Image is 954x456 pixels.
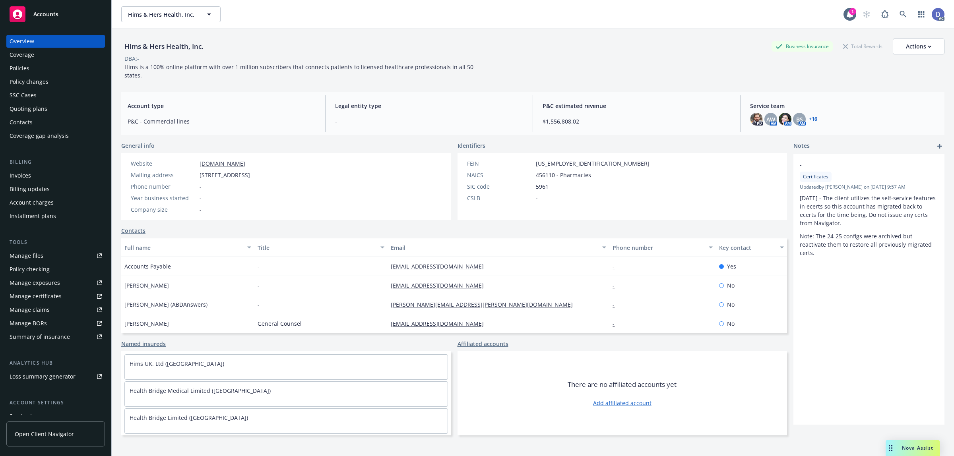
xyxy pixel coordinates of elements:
[200,205,202,214] span: -
[131,182,196,191] div: Phone number
[10,62,29,75] div: Policies
[131,205,196,214] div: Company size
[200,194,202,202] span: -
[121,6,221,22] button: Hims & Hers Health, Inc.
[543,117,731,126] span: $1,556,808.02
[335,102,523,110] span: Legal entity type
[6,183,105,195] a: Billing updates
[803,173,828,180] span: Certificates
[121,41,207,52] div: Hims & Hers Health, Inc.
[568,380,677,389] span: There are no affiliated accounts yet
[6,317,105,330] a: Manage BORs
[467,171,533,179] div: NAICS
[932,8,944,21] img: photo
[10,317,47,330] div: Manage BORs
[935,141,944,151] a: add
[121,226,145,235] a: Contacts
[766,115,775,124] span: AW
[33,11,58,17] span: Accounts
[613,301,621,308] a: -
[6,89,105,102] a: SSC Cases
[536,194,538,202] span: -
[6,303,105,316] a: Manage claims
[130,360,224,367] a: Hims UK, Ltd ([GEOGRAPHIC_DATA])
[839,41,886,51] div: Total Rewards
[613,320,621,327] a: -
[10,116,33,129] div: Contacts
[121,141,155,150] span: General info
[458,340,508,348] a: Affiliated accounts
[6,263,105,276] a: Policy checking
[609,238,716,257] button: Phone number
[849,8,856,15] div: 1
[128,10,197,19] span: Hims & Hers Health, Inc.
[200,160,245,167] a: [DOMAIN_NAME]
[467,194,533,202] div: CSLB
[793,141,810,151] span: Notes
[124,63,475,79] span: Hims is a 100% online platform with over 1 million subscribers that connects patients to licensed...
[6,102,105,115] a: Quoting plans
[727,300,735,309] span: No
[6,410,105,423] a: Service team
[10,75,48,88] div: Policy changes
[895,6,911,22] a: Search
[613,282,621,289] a: -
[124,300,207,309] span: [PERSON_NAME] (ABDAnswers)
[902,444,933,451] span: Nova Assist
[10,196,54,209] div: Account charges
[10,249,43,262] div: Manage files
[859,6,874,22] a: Start snowing
[800,194,938,227] p: [DATE] - The client utilizes the self-service features in ecerts so this account has migrated bac...
[6,249,105,262] a: Manage files
[15,430,74,438] span: Open Client Navigator
[6,370,105,383] a: Loss summary generator
[6,276,105,289] a: Manage exposures
[121,238,254,257] button: Full name
[6,75,105,88] a: Policy changes
[800,232,938,257] p: Note: The 24-25 configs were archived but reactivate them to restore all previously migrated certs.
[750,113,763,126] img: photo
[6,290,105,303] a: Manage certificates
[10,263,50,276] div: Policy checking
[391,320,490,327] a: [EMAIL_ADDRESS][DOMAIN_NAME]
[809,117,817,122] a: +16
[10,183,50,195] div: Billing updates
[727,319,735,328] span: No
[124,54,139,63] div: DBA: -
[10,290,62,303] div: Manage certificates
[10,410,44,423] div: Service team
[6,399,105,407] div: Account settings
[335,117,523,126] span: -
[719,243,775,252] div: Key contact
[254,238,388,257] button: Title
[10,169,31,182] div: Invoices
[6,330,105,343] a: Summary of insurance
[10,89,37,102] div: SSC Cases
[793,154,944,263] div: -CertificatesUpdatedby [PERSON_NAME] on [DATE] 9:57 AM[DATE] - The client utilizes the self-servi...
[10,129,69,142] div: Coverage gap analysis
[128,117,316,126] span: P&C - Commercial lines
[458,141,485,150] span: Identifiers
[6,169,105,182] a: Invoices
[6,129,105,142] a: Coverage gap analysis
[258,243,376,252] div: Title
[613,243,704,252] div: Phone number
[124,281,169,290] span: [PERSON_NAME]
[593,399,652,407] a: Add affiliated account
[391,263,490,270] a: [EMAIL_ADDRESS][DOMAIN_NAME]
[258,300,260,309] span: -
[536,171,591,179] span: 456110 - Pharmacies
[613,263,621,270] a: -
[131,159,196,168] div: Website
[6,196,105,209] a: Account charges
[779,113,791,126] img: photo
[772,41,833,51] div: Business Insurance
[6,158,105,166] div: Billing
[716,238,787,257] button: Key contact
[124,319,169,328] span: [PERSON_NAME]
[10,303,50,316] div: Manage claims
[130,387,271,394] a: Health Bridge Medical Limited ([GEOGRAPHIC_DATA])
[258,319,302,328] span: General Counsel
[467,159,533,168] div: FEIN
